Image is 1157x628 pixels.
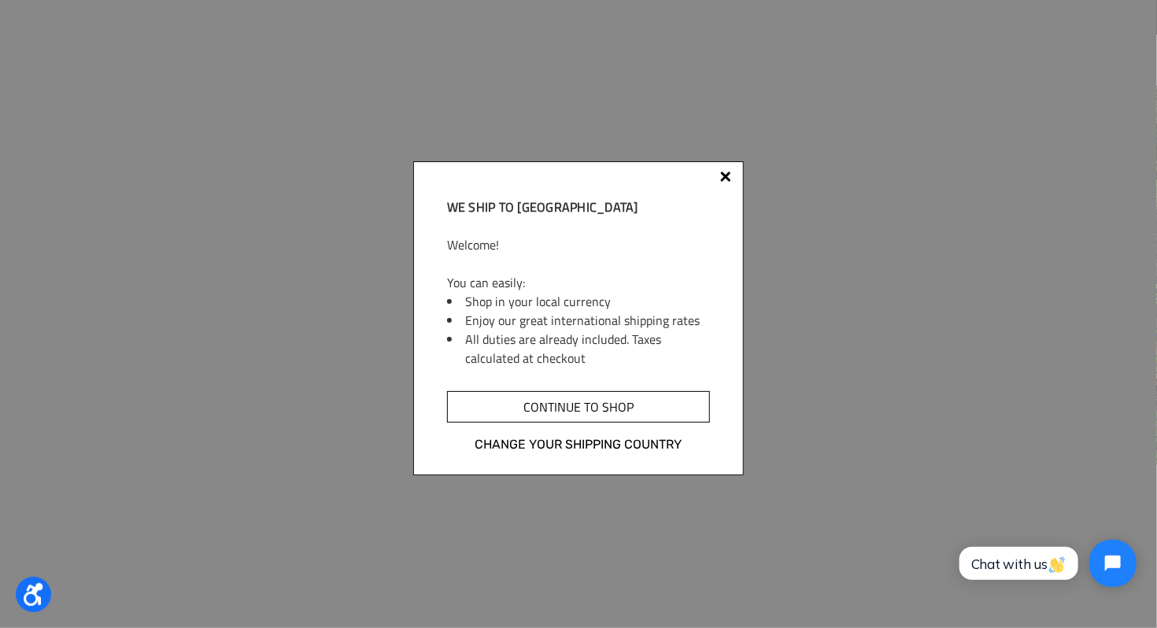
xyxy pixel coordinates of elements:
[465,292,710,311] li: Shop in your local currency
[447,273,710,292] p: You can easily:
[942,526,1150,600] iframe: Tidio Chat
[447,434,710,455] a: Change your shipping country
[447,198,710,216] h2: We ship to [GEOGRAPHIC_DATA]
[447,235,710,254] p: Welcome!
[447,391,710,423] input: Continue to shop
[465,311,710,330] li: Enjoy our great international shipping rates
[251,65,336,79] span: Phone Number
[465,330,710,368] li: All duties are already included. Taxes calculated at checkout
